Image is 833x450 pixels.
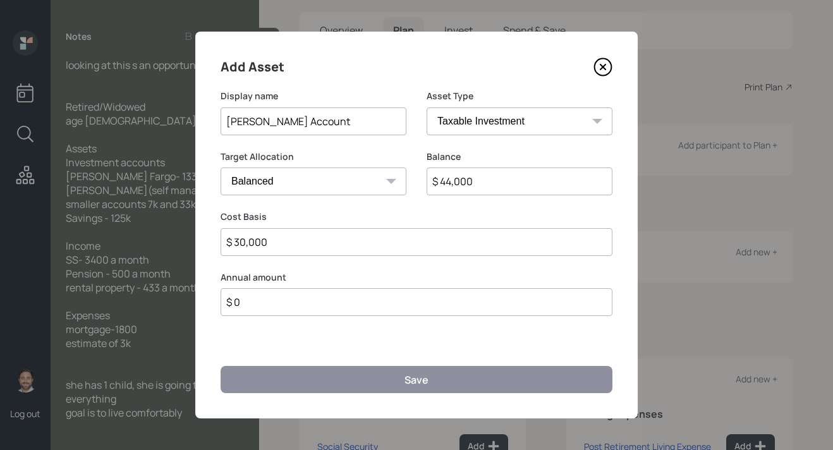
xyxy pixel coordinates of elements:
[221,271,612,284] label: Annual amount
[221,57,284,77] h4: Add Asset
[427,150,612,163] label: Balance
[404,373,429,387] div: Save
[221,150,406,163] label: Target Allocation
[221,210,612,223] label: Cost Basis
[221,366,612,393] button: Save
[427,90,612,102] label: Asset Type
[221,90,406,102] label: Display name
